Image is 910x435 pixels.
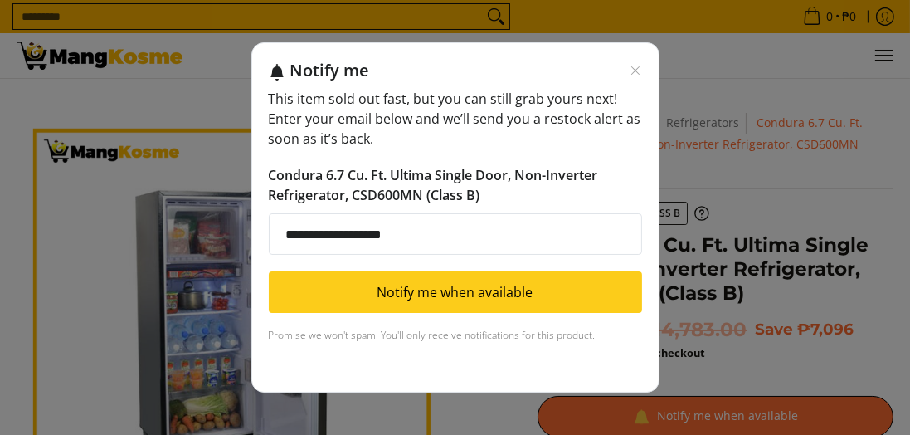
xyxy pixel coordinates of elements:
p: Condura 6.7 Cu. Ft. Ultima Single Door, Non-Inverter Refrigerator, CSD600MN (Class B) [269,165,642,205]
div: Promise we won't spam. You'll only receive notifications for this product. [269,325,642,346]
img: Notification bell icon [269,64,285,81]
p: This item sold out fast, but you can still grab yours next! Enter your email below and we’ll send... [269,89,642,149]
h2: Notify me [290,60,369,81]
button: Notify me when available [269,271,642,313]
button: Close modal [629,64,642,77]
